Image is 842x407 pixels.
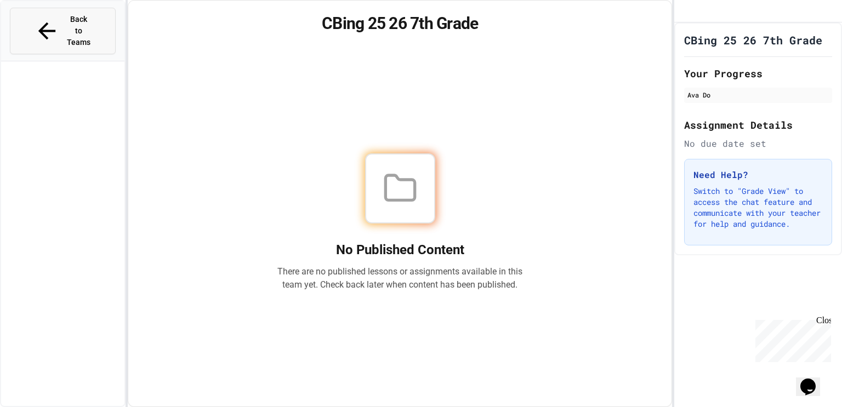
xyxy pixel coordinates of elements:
[693,186,823,230] p: Switch to "Grade View" to access the chat feature and communicate with your teacher for help and ...
[693,168,823,181] h3: Need Help?
[4,4,76,70] div: Chat with us now!Close
[684,66,832,81] h2: Your Progress
[277,265,523,291] p: There are no published lessons or assignments available in this team yet. Check back later when c...
[751,316,831,362] iframe: chat widget
[684,32,822,48] h1: CBing 25 26 7th Grade
[10,8,116,54] button: Back to Teams
[687,90,829,100] div: Ava Do
[796,363,831,396] iframe: chat widget
[66,14,92,48] span: Back to Teams
[277,241,523,259] h2: No Published Content
[684,117,832,133] h2: Assignment Details
[141,14,658,33] h1: CBing 25 26 7th Grade
[684,137,832,150] div: No due date set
